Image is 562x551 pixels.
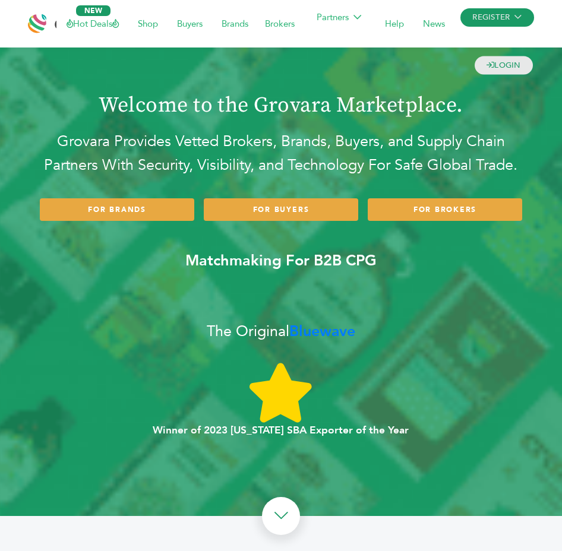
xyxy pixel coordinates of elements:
span: Buyers [169,12,211,35]
a: Hot Deals [58,17,127,30]
span: News [415,12,453,35]
span: Hot Deals [58,12,127,35]
span: Shop [130,12,166,35]
a: News [415,17,453,30]
b: Matchmaking For B2B CPG [185,251,377,271]
span: REGISTER [460,8,533,27]
a: FOR BUYERS [204,198,358,221]
a: FOR BRANDS [40,198,194,221]
span: Help [377,12,412,35]
a: Brands [213,17,257,30]
a: Help [377,17,412,30]
div: The Original [186,300,376,364]
b: Winner of 2023 [US_STATE] SBA Exporter of the Year [153,423,409,437]
span: Partners [308,3,370,32]
a: FOR BROKERS [368,198,522,221]
a: LOGIN [475,56,533,75]
b: Bluewave [289,321,355,341]
h1: Welcome to the Grovara Marketplace. [34,68,528,119]
span: Brokers [257,12,303,35]
a: Buyers [169,17,211,30]
h2: Grovara Provides Vetted Brokers, Brands, Buyers, and Supply Chain Partners With Security, Visibil... [34,129,528,178]
a: Shop [130,17,166,30]
span: Brands [213,12,257,35]
a: Brokers [257,17,303,30]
